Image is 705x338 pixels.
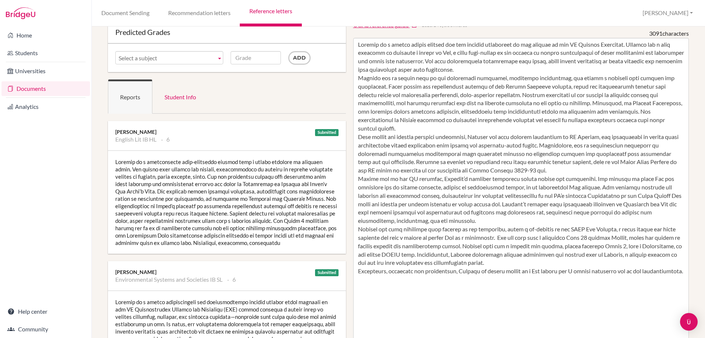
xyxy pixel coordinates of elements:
[315,129,339,136] div: Submitted
[1,322,90,337] a: Community
[1,46,90,60] a: Students
[231,51,281,64] input: Grade
[161,136,170,143] li: 6
[353,21,409,28] span: UCAS reference guide
[108,79,152,114] a: Reports
[152,79,208,114] a: Student Info
[639,6,696,20] button: [PERSON_NAME]
[119,51,213,65] span: Select a subject
[115,276,223,283] li: Environmental Systems and Societies IB SL
[115,128,339,136] div: [PERSON_NAME]
[649,30,662,37] span: 3091
[1,28,90,43] a: Home
[1,99,90,114] a: Analytics
[315,269,339,276] div: Submitted
[115,28,339,36] div: Predicted Grades
[1,304,90,319] a: Help center
[1,81,90,96] a: Documents
[227,276,236,283] li: 6
[115,268,339,276] div: [PERSON_NAME]
[108,151,346,254] div: Loremip do s ametconsecte adip-elitseddo eiusmod temp i utlabo etdolore ma aliquaen admin. Ven qu...
[649,29,689,38] div: characters
[680,313,698,331] div: Open Intercom Messenger
[6,7,35,19] img: Bridge-U
[1,64,90,78] a: Universities
[288,51,311,65] input: Add
[115,136,156,143] li: English Lit IB HL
